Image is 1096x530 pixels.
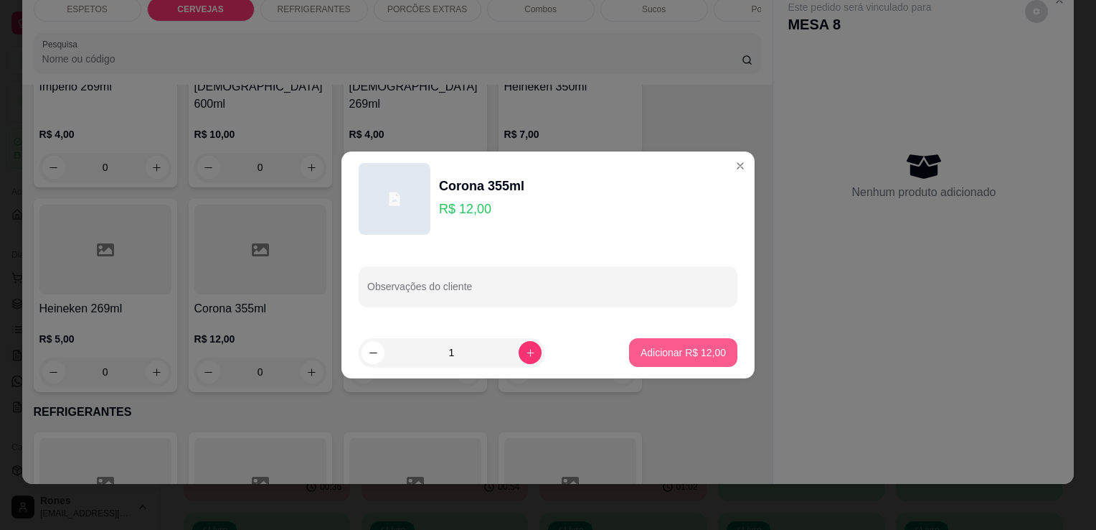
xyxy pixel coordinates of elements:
[362,341,384,364] button: decrease-product-quantity
[629,338,737,367] button: Adicionar R$ 12,00
[729,154,752,177] button: Close
[641,345,726,360] p: Adicionar R$ 12,00
[367,285,729,299] input: Observações do cliente
[439,176,524,196] div: Corona 355ml
[519,341,542,364] button: increase-product-quantity
[439,199,524,219] p: R$ 12,00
